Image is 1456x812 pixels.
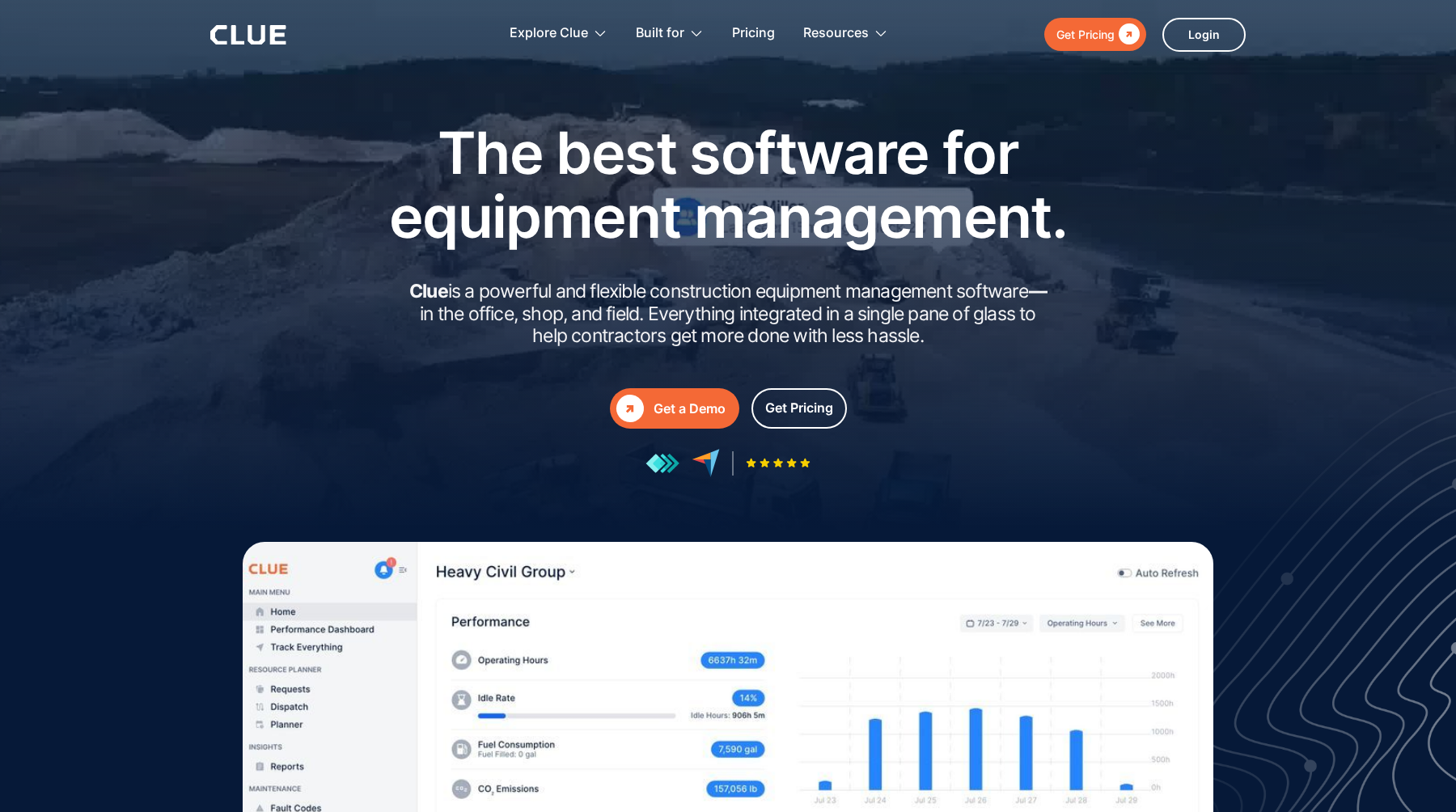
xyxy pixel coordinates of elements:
[1029,280,1047,302] strong: —
[654,399,726,419] div: Get a Demo
[404,281,1052,348] h2: is a powerful and flexible construction equipment management software in the office, shop, and fi...
[636,8,684,59] div: Built for
[510,8,607,59] div: Explore Clue
[1056,24,1115,44] div: Get Pricing
[732,8,775,59] a: Pricing
[636,8,704,59] div: Built for
[645,453,679,474] img: reviews at getapp
[510,8,588,59] div: Explore Clue
[803,8,888,59] div: Resources
[746,458,811,468] img: Five-star rating icon
[692,449,720,477] img: reviews at capterra
[751,388,847,429] a: Get Pricing
[765,398,833,418] div: Get Pricing
[610,388,739,429] a: Get a Demo
[409,280,448,302] strong: Clue
[364,121,1092,248] h1: The best software for equipment management.
[1162,18,1246,52] a: Login
[1044,18,1146,51] a: Get Pricing
[803,8,869,59] div: Resources
[616,395,644,422] div: 
[1115,24,1140,44] div: 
